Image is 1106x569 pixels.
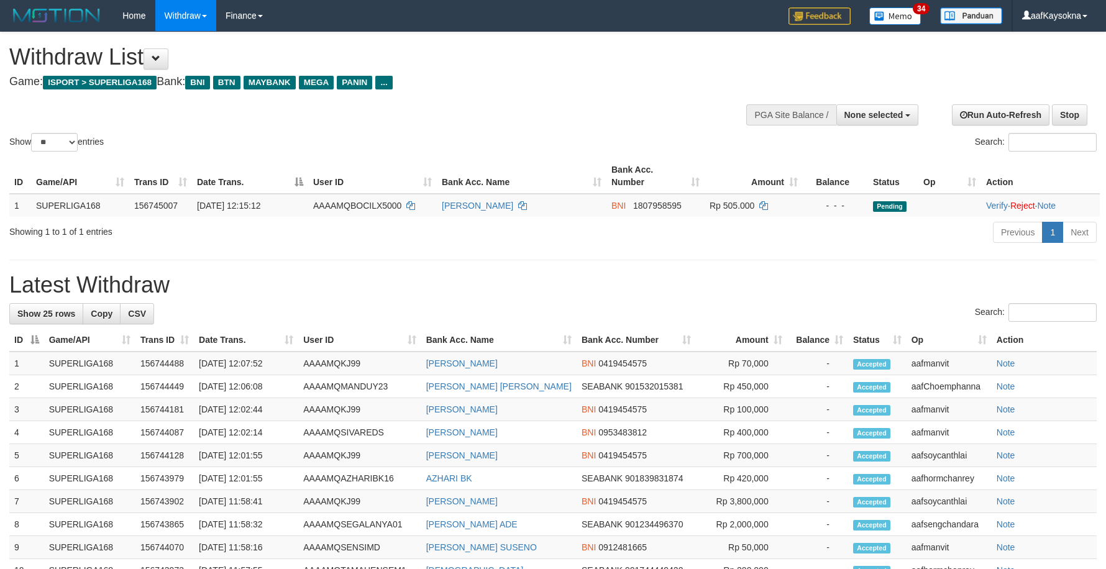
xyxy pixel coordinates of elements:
[194,329,298,352] th: Date Trans.: activate to sort column ascending
[611,201,626,211] span: BNI
[787,421,848,444] td: -
[192,158,308,194] th: Date Trans.: activate to sort column descending
[298,467,421,490] td: AAAAMQAZHARIBK16
[426,519,518,529] a: [PERSON_NAME] ADE
[696,536,787,559] td: Rp 50,000
[853,497,890,508] span: Accepted
[1008,133,1097,152] input: Search:
[44,467,135,490] td: SUPERLIGA168
[836,104,919,125] button: None selected
[582,519,623,529] span: SEABANK
[337,76,372,89] span: PANIN
[606,158,705,194] th: Bank Acc. Number: activate to sort column ascending
[298,513,421,536] td: AAAAMQSEGALANYA01
[848,329,907,352] th: Status: activate to sort column ascending
[981,158,1100,194] th: Action
[582,450,596,460] span: BNI
[9,375,44,398] td: 2
[135,398,194,421] td: 156744181
[9,352,44,375] td: 1
[997,519,1015,529] a: Note
[120,303,154,324] a: CSV
[787,513,848,536] td: -
[1037,201,1056,211] a: Note
[997,358,1015,368] a: Note
[44,490,135,513] td: SUPERLIGA168
[437,158,606,194] th: Bank Acc. Name: activate to sort column ascending
[577,329,696,352] th: Bank Acc. Number: activate to sort column ascending
[9,158,31,194] th: ID
[582,358,596,368] span: BNI
[808,199,863,212] div: - - -
[298,352,421,375] td: AAAAMQKJ99
[907,398,992,421] td: aafmanvit
[194,421,298,444] td: [DATE] 12:02:14
[194,490,298,513] td: [DATE] 11:58:41
[194,444,298,467] td: [DATE] 12:01:55
[869,7,921,25] img: Button%20Memo.svg
[194,467,298,490] td: [DATE] 12:01:55
[907,536,992,559] td: aafmanvit
[9,490,44,513] td: 7
[298,329,421,352] th: User ID: activate to sort column ascending
[853,451,890,462] span: Accepted
[9,221,452,238] div: Showing 1 to 1 of 1 entries
[853,382,890,393] span: Accepted
[975,133,1097,152] label: Search:
[598,427,647,437] span: Copy 0953483812 to clipboard
[844,110,903,120] span: None selected
[913,3,930,14] span: 34
[135,467,194,490] td: 156743979
[44,421,135,444] td: SUPERLIGA168
[426,542,537,552] a: [PERSON_NAME] SUSENO
[710,201,754,211] span: Rp 505.000
[997,404,1015,414] a: Note
[194,352,298,375] td: [DATE] 12:07:52
[298,444,421,467] td: AAAAMQKJ99
[426,496,498,506] a: [PERSON_NAME]
[997,496,1015,506] a: Note
[598,404,647,414] span: Copy 0419454575 to clipboard
[787,329,848,352] th: Balance: activate to sort column ascending
[997,450,1015,460] a: Note
[696,467,787,490] td: Rp 420,000
[43,76,157,89] span: ISPORT > SUPERLIGA168
[194,536,298,559] td: [DATE] 11:58:16
[9,273,1097,298] h1: Latest Withdraw
[31,133,78,152] select: Showentries
[9,45,725,70] h1: Withdraw List
[135,352,194,375] td: 156744488
[44,375,135,398] td: SUPERLIGA168
[997,427,1015,437] a: Note
[907,513,992,536] td: aafsengchandara
[9,421,44,444] td: 4
[426,381,572,391] a: [PERSON_NAME] [PERSON_NAME]
[582,473,623,483] span: SEABANK
[787,375,848,398] td: -
[696,329,787,352] th: Amount: activate to sort column ascending
[299,76,334,89] span: MEGA
[598,542,647,552] span: Copy 0912481665 to clipboard
[298,421,421,444] td: AAAAMQSIVAREDS
[31,158,129,194] th: Game/API: activate to sort column ascending
[625,381,683,391] span: Copy 901532015381 to clipboard
[9,536,44,559] td: 9
[9,133,104,152] label: Show entries
[185,76,209,89] span: BNI
[1010,201,1035,211] a: Reject
[997,381,1015,391] a: Note
[31,194,129,217] td: SUPERLIGA168
[9,76,725,88] h4: Game: Bank:
[375,76,392,89] span: ...
[787,352,848,375] td: -
[44,352,135,375] td: SUPERLIGA168
[907,444,992,467] td: aafsoycanthlai
[582,404,596,414] span: BNI
[873,201,907,212] span: Pending
[705,158,803,194] th: Amount: activate to sort column ascending
[44,398,135,421] td: SUPERLIGA168
[696,421,787,444] td: Rp 400,000
[426,450,498,460] a: [PERSON_NAME]
[91,309,112,319] span: Copy
[787,398,848,421] td: -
